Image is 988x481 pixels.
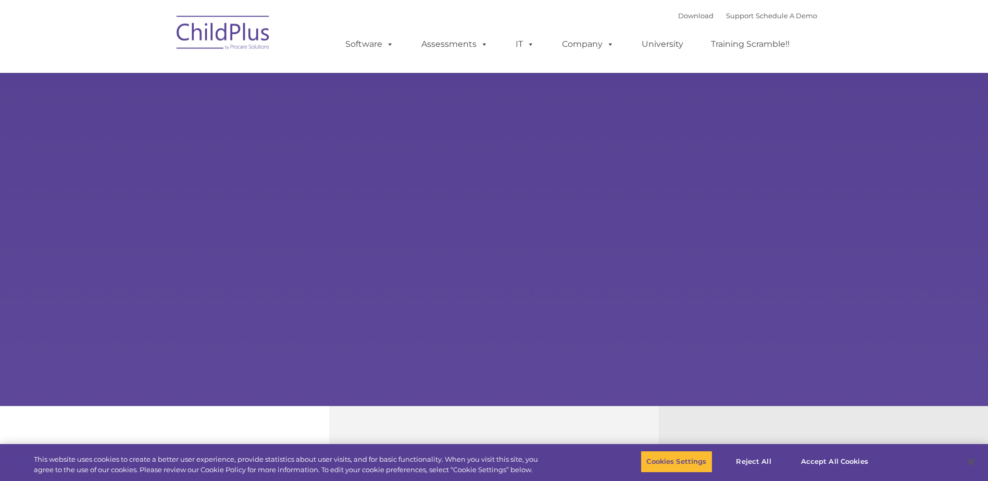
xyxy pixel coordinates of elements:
img: ChildPlus by Procare Solutions [171,8,276,60]
button: Close [960,450,983,473]
a: Schedule A Demo [756,11,817,20]
a: University [631,34,694,55]
a: Company [552,34,624,55]
div: This website uses cookies to create a better user experience, provide statistics about user visit... [34,454,543,475]
button: Cookies Settings [641,451,712,473]
button: Reject All [721,451,786,473]
a: Software [335,34,404,55]
a: IT [505,34,545,55]
a: Training Scramble!! [701,34,800,55]
a: Download [678,11,714,20]
a: Support [726,11,754,20]
a: Assessments [411,34,498,55]
button: Accept All Cookies [795,451,874,473]
font: | [678,11,817,20]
